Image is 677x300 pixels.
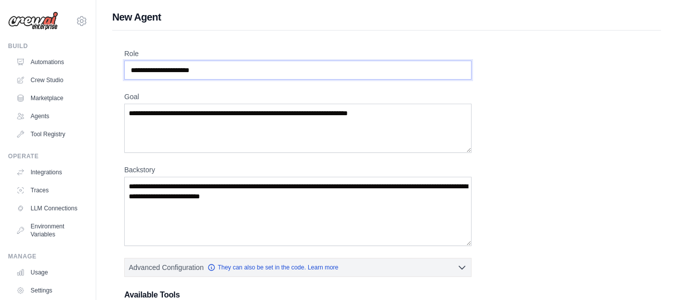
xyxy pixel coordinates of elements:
[8,42,88,50] div: Build
[12,54,88,70] a: Automations
[8,152,88,160] div: Operate
[124,49,472,59] label: Role
[125,258,471,276] button: Advanced Configuration They can also be set in the code. Learn more
[12,126,88,142] a: Tool Registry
[12,72,88,88] a: Crew Studio
[12,108,88,124] a: Agents
[207,263,338,271] a: They can also be set in the code. Learn more
[112,10,661,24] h1: New Agent
[124,92,472,102] label: Goal
[12,200,88,216] a: LLM Connections
[12,90,88,106] a: Marketplace
[129,262,203,272] span: Advanced Configuration
[12,164,88,180] a: Integrations
[12,264,88,280] a: Usage
[12,218,88,242] a: Environment Variables
[12,182,88,198] a: Traces
[124,165,472,175] label: Backstory
[12,282,88,298] a: Settings
[8,12,58,31] img: Logo
[8,252,88,260] div: Manage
